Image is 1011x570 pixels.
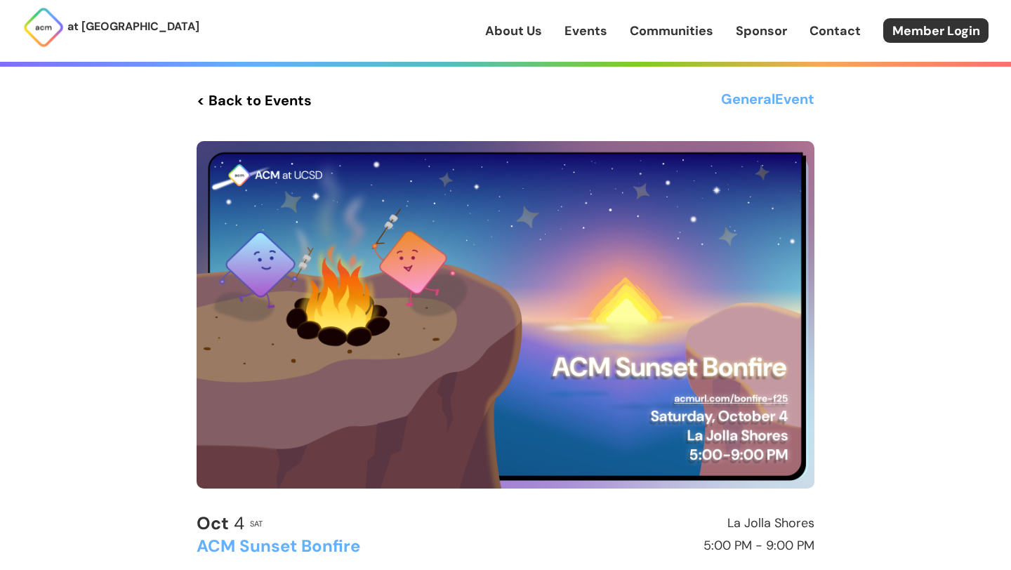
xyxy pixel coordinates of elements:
[883,18,989,43] a: Member Login
[197,514,244,533] h2: 4
[197,537,499,555] h2: ACM Sunset Bonfire
[512,539,814,553] h2: 5:00 PM - 9:00 PM
[250,519,263,528] h2: Sat
[721,88,814,113] h3: General Event
[564,22,607,40] a: Events
[197,88,312,113] a: < Back to Events
[197,141,814,489] img: Event Cover Photo
[197,512,229,535] b: Oct
[810,22,861,40] a: Contact
[630,22,713,40] a: Communities
[485,22,542,40] a: About Us
[736,22,787,40] a: Sponsor
[512,517,814,531] h2: La Jolla Shores
[22,6,65,48] img: ACM Logo
[67,18,199,36] p: at [GEOGRAPHIC_DATA]
[22,6,199,48] a: at [GEOGRAPHIC_DATA]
